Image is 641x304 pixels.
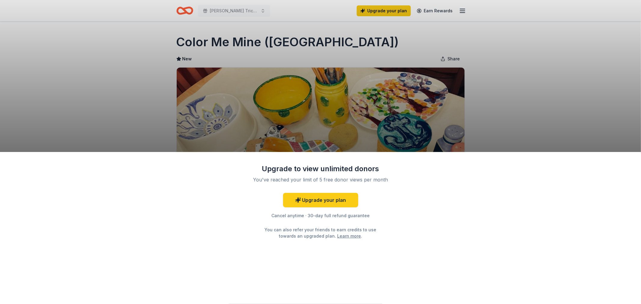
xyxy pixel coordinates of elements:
[250,176,392,183] div: You've reached your limit of 5 free donor views per month
[243,164,399,174] div: Upgrade to view unlimited donors
[243,212,399,219] div: Cancel anytime · 30-day full refund guarantee
[259,226,382,239] div: You can also refer your friends to earn credits to use towards an upgraded plan. .
[337,233,361,239] a: Learn more
[283,193,358,207] a: Upgrade your plan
